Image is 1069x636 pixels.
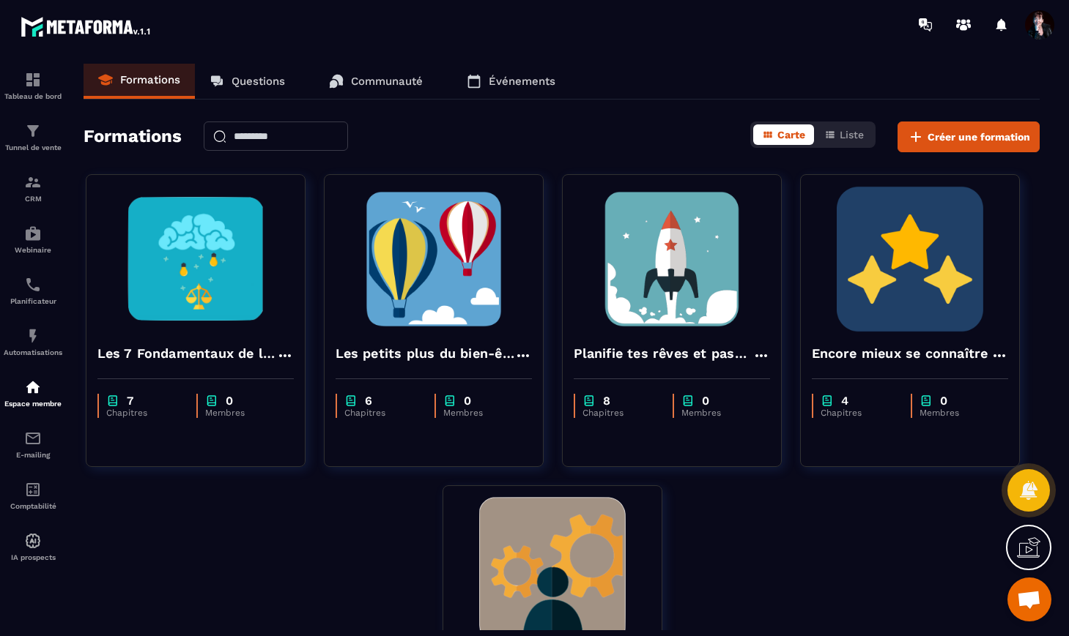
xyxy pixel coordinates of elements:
img: formation [24,173,42,191]
p: Tunnel de vente [4,143,62,151]
a: accountantaccountantComptabilité [4,470,62,521]
p: Chapitres [106,408,182,418]
p: Chapitres [821,408,896,418]
img: formation [24,71,42,89]
p: Questions [232,75,285,88]
p: 4 [841,394,848,408]
a: Questions [195,64,300,99]
a: automationsautomationsEspace membre [4,367,62,419]
img: formation-background [574,186,770,332]
a: formation-backgroundLes 7 Fondamentaux de la Stabilité Émotionnellechapter7Chapitreschapter0Membres [86,174,324,485]
p: IA prospects [4,553,62,561]
p: Webinaire [4,246,62,254]
a: Événements [452,64,570,99]
span: Créer une formation [928,130,1030,144]
p: 0 [702,394,709,408]
span: Liste [840,129,864,141]
h2: Formations [84,121,182,152]
a: Communauté [314,64,437,99]
p: 6 [365,394,372,408]
a: schedulerschedulerPlanificateur [4,265,62,316]
img: chapter [205,394,218,408]
img: formation-background [812,186,1008,332]
p: Membres [205,408,279,418]
a: Formations [84,64,195,99]
p: 7 [127,394,133,408]
p: Chapitres [344,408,420,418]
p: CRM [4,195,62,203]
button: Liste [815,124,873,145]
p: Comptabilité [4,502,62,510]
a: emailemailE-mailing [4,419,62,470]
img: chapter [344,394,358,408]
img: chapter [920,394,933,408]
h4: Les 7 Fondamentaux de la Stabilité Émotionnelle [97,343,276,364]
p: Espace membre [4,400,62,408]
img: chapter [106,394,119,408]
p: 8 [603,394,610,408]
p: Formations [120,73,180,86]
a: automationsautomationsAutomatisations [4,316,62,367]
img: chapter [582,394,596,408]
img: automations [24,532,42,550]
img: email [24,430,42,447]
img: accountant [24,481,42,498]
a: formationformationTunnel de vente [4,111,62,162]
a: formation-backgroundPlanifie tes rêves et passe à l'actionchapter8Chapitreschapter0Membres [562,174,800,485]
img: logo [21,13,152,40]
h4: Les petits plus du bien-être [336,343,514,364]
button: Carte [753,124,814,145]
a: formation-backgroundLes petits plus du bien-êtrechapter6Chapitreschapter0Membres [324,174,562,485]
a: automationsautomationsWebinaire [4,214,62,265]
h4: Encore mieux se connaître [812,343,988,364]
span: Carte [777,129,805,141]
p: Communauté [351,75,423,88]
img: chapter [821,394,834,408]
a: formationformationTableau de bord [4,60,62,111]
img: automations [24,225,42,242]
p: Membres [920,408,994,418]
p: Événements [489,75,555,88]
img: scheduler [24,276,42,293]
p: Membres [443,408,517,418]
p: 0 [940,394,947,408]
img: chapter [443,394,456,408]
p: Chapitres [582,408,658,418]
p: Membres [681,408,755,418]
p: Automatisations [4,348,62,356]
h4: Planifie tes rêves et passe à l'action [574,343,752,364]
img: automations [24,327,42,345]
p: 0 [464,394,471,408]
img: automations [24,378,42,396]
img: formation-background [97,186,294,332]
img: formation [24,122,42,140]
p: 0 [226,394,233,408]
a: formationformationCRM [4,162,62,214]
a: formation-backgroundEncore mieux se connaîtrechapter4Chapitreschapter0Membres [800,174,1038,485]
a: Ouvrir le chat [1007,577,1051,621]
button: Créer une formation [898,121,1040,152]
img: chapter [681,394,695,408]
p: E-mailing [4,451,62,459]
img: formation-background [336,186,532,332]
p: Planificateur [4,297,62,305]
p: Tableau de bord [4,92,62,100]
